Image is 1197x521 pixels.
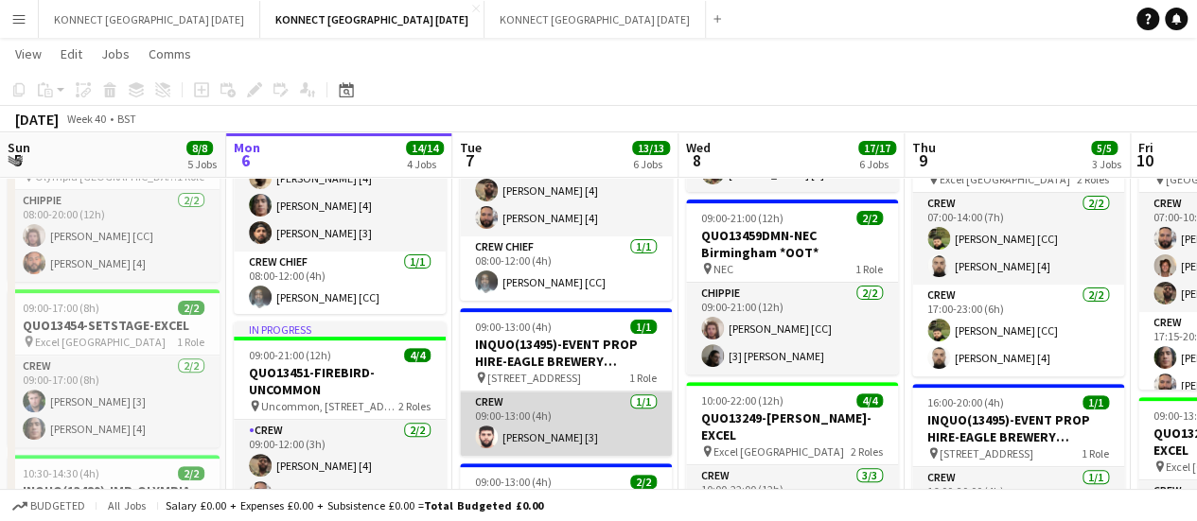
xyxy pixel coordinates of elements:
[424,498,543,512] span: Total Budgeted £0.00
[909,149,936,171] span: 9
[927,395,1004,409] span: 16:00-20:00 (4h)
[231,149,260,171] span: 6
[859,157,895,171] div: 6 Jobs
[94,42,137,66] a: Jobs
[630,475,657,489] span: 2/2
[858,141,896,155] span: 17/17
[15,45,42,62] span: View
[234,139,260,156] span: Mon
[177,335,204,349] span: 1 Role
[912,193,1124,285] app-card-role: Crew2/207:00-14:00 (7h)[PERSON_NAME] [CC][PERSON_NAME] [4]
[186,141,213,155] span: 8/8
[404,348,431,362] span: 4/4
[912,285,1124,376] app-card-role: Crew2/217:00-23:00 (6h)[PERSON_NAME] [CC][PERSON_NAME] [4]
[683,149,711,171] span: 8
[187,157,217,171] div: 5 Jobs
[940,446,1033,460] span: [STREET_ADDRESS]
[1082,446,1109,460] span: 1 Role
[8,356,220,447] app-card-role: Crew2/209:00-17:00 (8h)[PERSON_NAME] [3][PERSON_NAME] [4]
[460,139,482,156] span: Tue
[460,391,672,456] app-card-role: Crew1/109:00-13:00 (4h)[PERSON_NAME] [3]
[701,211,783,225] span: 09:00-21:00 (12h)
[117,112,136,126] div: BST
[8,190,220,282] app-card-role: CHIPPIE2/208:00-20:00 (12h)[PERSON_NAME] [CC][PERSON_NAME] [4]
[234,252,446,316] app-card-role: Crew Chief1/108:00-12:00 (4h)[PERSON_NAME] [CC]
[53,42,90,66] a: Edit
[630,320,657,334] span: 1/1
[686,227,898,261] h3: QUO13459DMN-NEC Birmingham *OOT*
[8,124,220,282] app-job-card: 08:00-20:00 (12h)2/2IN QUO(13353)-DMN-OLYMPIA Olympia [GEOGRAPHIC_DATA]1 RoleCHIPPIE2/208:00-20:0...
[633,157,669,171] div: 6 Jobs
[460,336,672,370] h3: INQUO(13495)-EVENT PROP HIRE-EAGLE BREWERY BEDFORD *OOT*
[475,320,552,334] span: 09:00-13:00 (4h)
[407,157,443,171] div: 4 Jobs
[178,466,204,480] span: 2/2
[8,139,30,156] span: Sun
[1135,149,1153,171] span: 10
[632,141,670,155] span: 13/13
[166,498,543,512] div: Salary £0.00 + Expenses £0.00 + Subsistence £0.00 =
[8,42,49,66] a: View
[9,495,88,516] button: Budgeted
[234,321,446,337] div: In progress
[912,110,1124,376] app-job-card: 07:00-23:00 (16h)4/4QUO13249-[PERSON_NAME]-EXCEL Excel [GEOGRAPHIC_DATA]2 RolesCrew2/207:00-14:00...
[149,45,191,62] span: Comms
[1092,157,1121,171] div: 3 Jobs
[5,149,30,171] span: 5
[713,262,733,276] span: NEC
[851,444,883,459] span: 2 Roles
[629,371,657,385] span: 1 Role
[8,289,220,447] app-job-card: 09:00-17:00 (8h)2/2QUO13454-SETSTAGE-EXCEL Excel [GEOGRAPHIC_DATA]1 RoleCrew2/209:00-17:00 (8h)[P...
[35,335,166,349] span: Excel [GEOGRAPHIC_DATA]
[686,409,898,443] h3: QUO13249-[PERSON_NAME]-EXCEL
[940,172,1070,186] span: Excel [GEOGRAPHIC_DATA]
[484,1,706,38] button: KONNECT [GEOGRAPHIC_DATA] [DATE]
[398,399,431,413] span: 2 Roles
[39,1,260,38] button: KONNECT [GEOGRAPHIC_DATA] [DATE]
[101,45,130,62] span: Jobs
[1138,139,1153,156] span: Fri
[460,236,672,301] app-card-role: Crew Chief1/108:00-12:00 (4h)[PERSON_NAME] [CC]
[8,482,220,499] h3: INQUO(13489)-IMP-OLYMPIA
[30,499,85,512] span: Budgeted
[104,498,150,512] span: All jobs
[249,348,331,362] span: 09:00-21:00 (12h)
[686,283,898,374] app-card-role: CHIPPIE2/209:00-21:00 (12h)[PERSON_NAME] [CC][3] [PERSON_NAME]
[855,262,883,276] span: 1 Role
[260,1,484,38] button: KONNECT [GEOGRAPHIC_DATA] [DATE]
[61,45,82,62] span: Edit
[686,200,898,374] app-job-card: 09:00-21:00 (12h)2/2QUO13459DMN-NEC Birmingham *OOT* NEC1 RoleCHIPPIE2/209:00-21:00 (12h)[PERSON_...
[1077,172,1109,186] span: 2 Roles
[15,110,59,129] div: [DATE]
[234,364,446,398] h3: QUO13451-FIREBIRD-UNCOMMON
[234,132,446,252] app-card-role: Crew3/308:00-12:00 (4h)[PERSON_NAME] [4][PERSON_NAME] [4][PERSON_NAME] [3]
[487,371,581,385] span: [STREET_ADDRESS]
[1091,141,1118,155] span: 5/5
[23,301,99,315] span: 09:00-17:00 (8h)
[234,420,446,512] app-card-role: Crew2/209:00-12:00 (3h)[PERSON_NAME] [4][PERSON_NAME] [4]
[686,139,711,156] span: Wed
[141,42,199,66] a: Comms
[62,112,110,126] span: Week 40
[713,444,844,459] span: Excel [GEOGRAPHIC_DATA]
[261,399,398,413] span: Uncommon, [STREET_ADDRESS]
[701,393,783,408] span: 10:00-22:00 (12h)
[457,149,482,171] span: 7
[856,393,883,408] span: 4/4
[178,301,204,315] span: 2/2
[912,139,936,156] span: Thu
[406,141,444,155] span: 14/14
[912,411,1124,445] h3: INQUO(13495)-EVENT PROP HIRE-EAGLE BREWERY BEDFORD *OOT*
[8,317,220,334] h3: QUO13454-SETSTAGE-EXCEL
[23,466,99,480] span: 10:30-14:30 (4h)
[1083,395,1109,409] span: 1/1
[475,475,552,489] span: 09:00-13:00 (4h)
[856,211,883,225] span: 2/2
[460,308,672,456] app-job-card: 09:00-13:00 (4h)1/1INQUO(13495)-EVENT PROP HIRE-EAGLE BREWERY BEDFORD *OOT* [STREET_ADDRESS]1 Rol...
